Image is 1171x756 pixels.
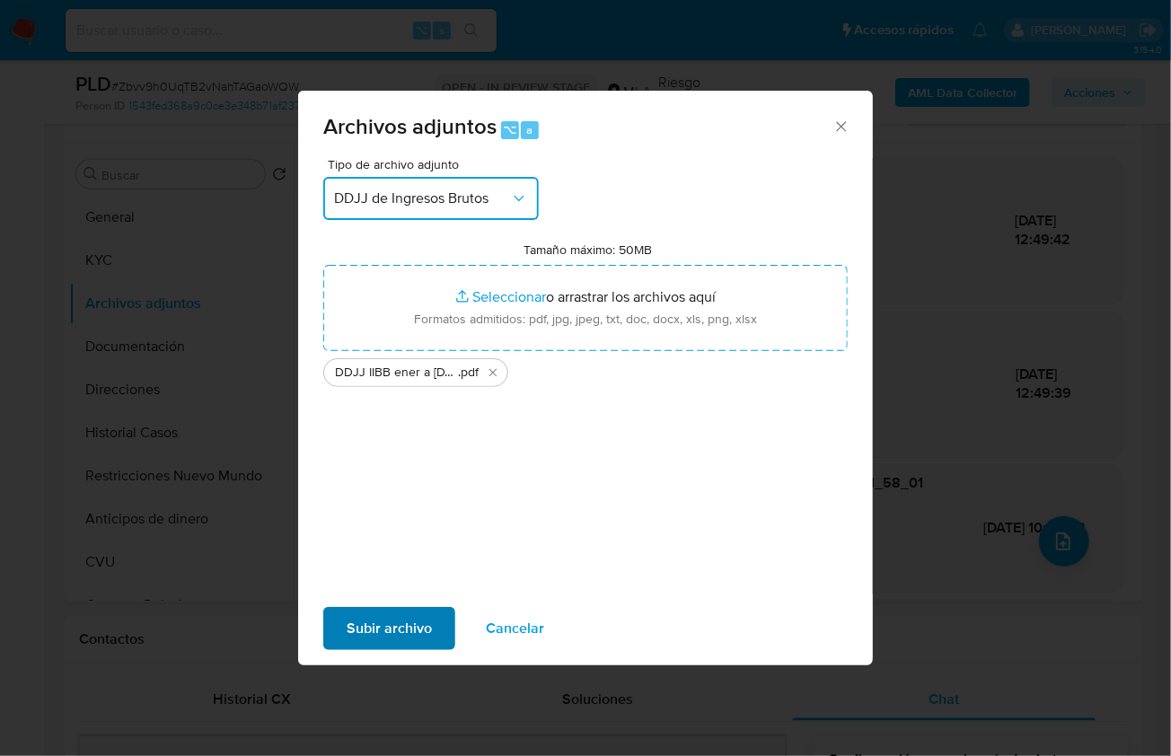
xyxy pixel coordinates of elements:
[526,121,533,138] span: a
[335,364,458,382] span: DDJJ IIBB ener a [DATE]
[323,351,848,387] ul: Archivos seleccionados
[323,177,539,220] button: DDJJ de Ingresos Brutos
[462,607,568,650] button: Cancelar
[347,609,432,648] span: Subir archivo
[328,158,543,171] span: Tipo de archivo adjunto
[482,362,504,383] button: Eliminar DDJJ IIBB ener a jun 25.pdf
[486,609,544,648] span: Cancelar
[832,118,849,134] button: Cerrar
[503,121,516,138] span: ⌥
[323,110,497,142] span: Archivos adjuntos
[458,364,479,382] span: .pdf
[524,242,653,258] label: Tamaño máximo: 50MB
[334,189,510,207] span: DDJJ de Ingresos Brutos
[323,607,455,650] button: Subir archivo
